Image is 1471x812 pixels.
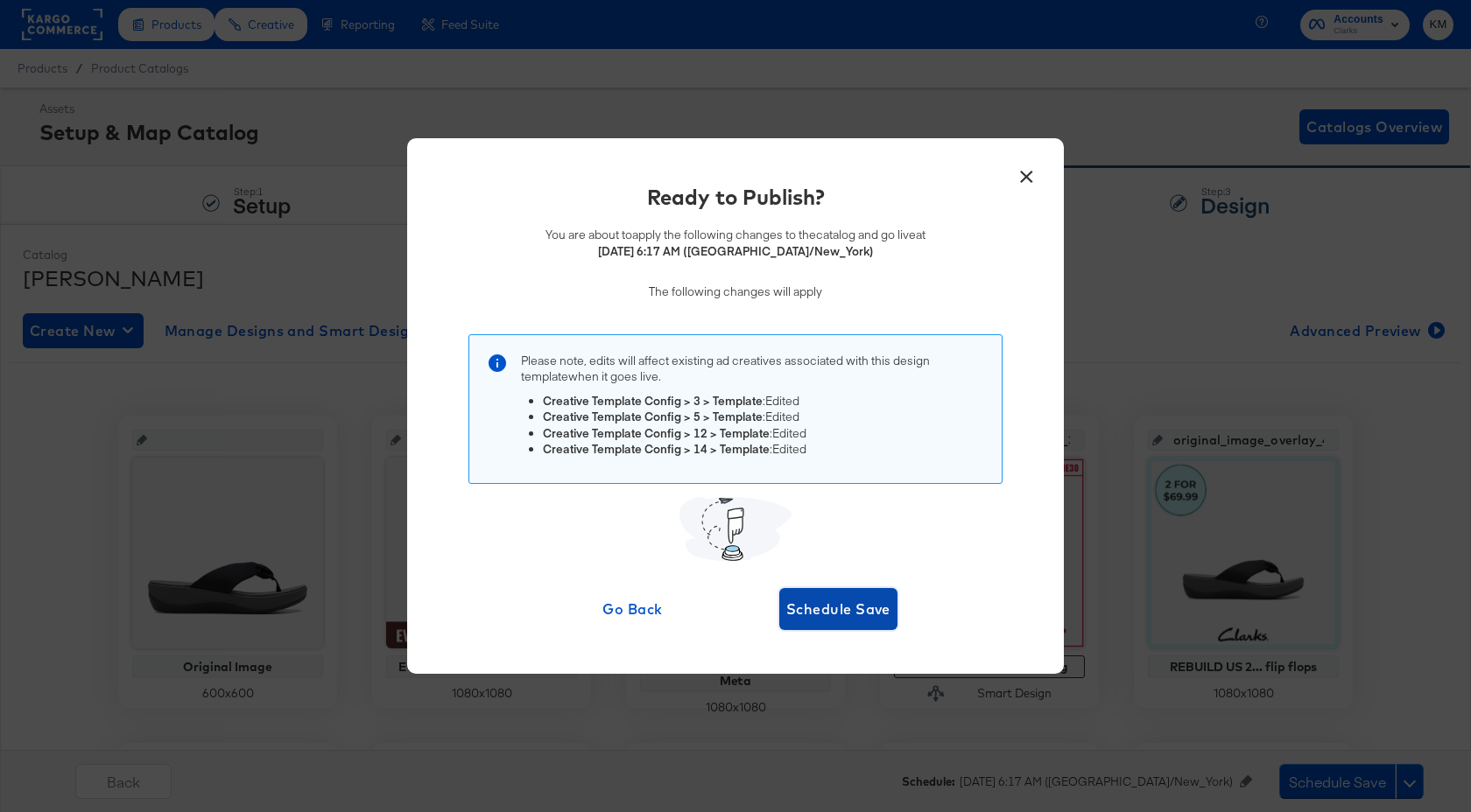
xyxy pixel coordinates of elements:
button: Go Back [574,588,692,630]
strong: Creative Template Config > 3 > Template [543,393,763,409]
p: Please note, edits will affect existing ad creatives associated with this design template when it... [521,353,984,385]
p: You are about to apply the following changes to the catalog and go live at [545,227,926,259]
p: The following changes will apply [545,283,926,300]
li: : Edited [543,393,984,409]
span: Go Back [581,597,685,621]
li: : Edited [543,409,984,425]
span: Schedule Save [786,597,890,621]
div: Ready to Publish? [647,182,825,212]
li: : Edited [543,441,984,458]
strong: Creative Template Config > 14 > Template [543,441,770,457]
strong: Creative Template Config > 12 > Template [543,425,770,441]
li: : Edited [543,425,984,442]
button: Schedule Save [779,588,897,630]
strong: Creative Template Config > 5 > Template [543,409,763,424]
strong: [DATE] 6:17 AM ([GEOGRAPHIC_DATA]/New_York) [598,243,874,259]
button: × [1010,156,1042,187]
